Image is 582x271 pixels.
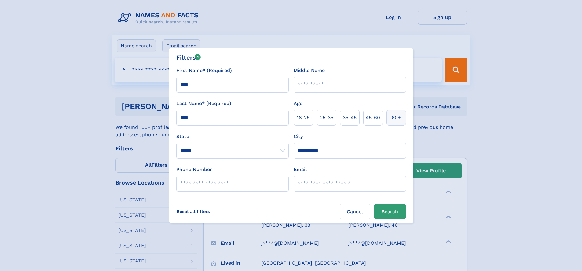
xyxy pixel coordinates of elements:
label: Phone Number [176,166,212,173]
span: 25‑35 [320,114,333,121]
span: 45‑60 [366,114,380,121]
label: Email [294,166,307,173]
span: 35‑45 [343,114,357,121]
label: Age [294,100,302,107]
div: Filters [176,53,201,62]
label: Cancel [339,204,371,219]
span: 60+ [392,114,401,121]
label: Reset all filters [173,204,214,219]
button: Search [374,204,406,219]
label: Last Name* (Required) [176,100,231,107]
label: City [294,133,303,140]
span: 18‑25 [297,114,309,121]
label: State [176,133,289,140]
label: First Name* (Required) [176,67,232,74]
label: Middle Name [294,67,325,74]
